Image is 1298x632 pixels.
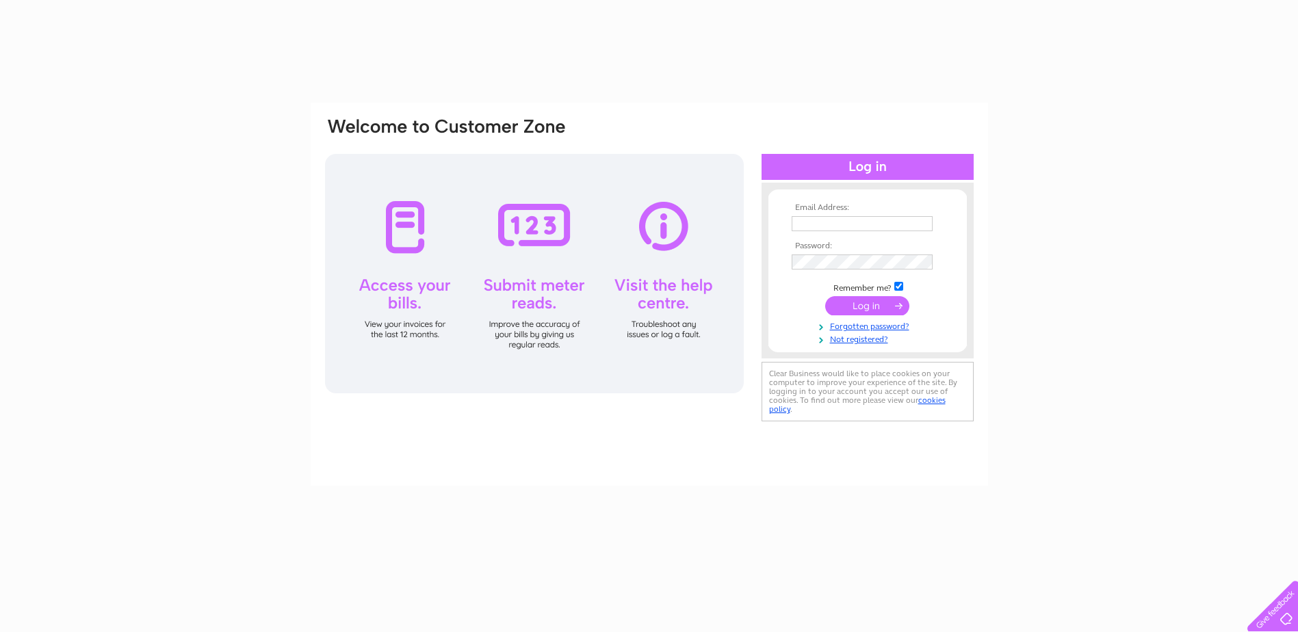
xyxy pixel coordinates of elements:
[792,332,947,345] a: Not registered?
[788,203,947,213] th: Email Address:
[788,280,947,293] td: Remember me?
[762,362,974,421] div: Clear Business would like to place cookies on your computer to improve your experience of the sit...
[825,296,909,315] input: Submit
[769,395,946,414] a: cookies policy
[788,241,947,251] th: Password:
[792,319,947,332] a: Forgotten password?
